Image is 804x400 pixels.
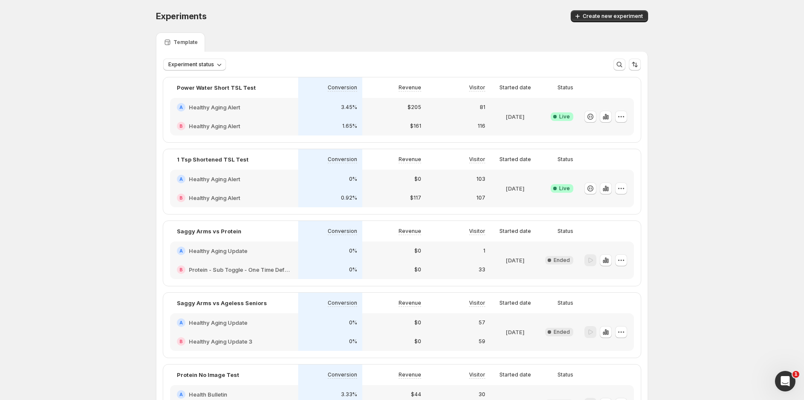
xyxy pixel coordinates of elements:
p: 3.45% [341,104,357,111]
p: [DATE] [506,184,525,193]
button: Sort the results [629,59,641,71]
p: 57 [478,319,485,326]
span: Ended [554,257,570,264]
h2: B [179,124,183,129]
h2: B [179,195,183,200]
span: Create new experiment [583,13,643,20]
p: 30 [478,391,485,398]
p: Visitor [469,228,485,235]
p: $205 [408,104,421,111]
h2: A [179,248,183,253]
h2: A [179,320,183,325]
h2: Healthy Aging Alert [189,103,240,112]
p: Started date [499,300,531,306]
p: Conversion [328,300,357,306]
p: Started date [499,228,531,235]
h2: B [179,267,183,272]
h2: Health Bulletin [189,390,227,399]
p: Conversion [328,371,357,378]
p: Protein No Image Test [177,371,239,379]
p: Power Water Short TSL Test [177,83,256,92]
p: 116 [478,123,485,129]
p: 0% [349,176,357,182]
p: $0 [414,247,421,254]
p: Revenue [399,300,421,306]
span: Experiment status [168,61,214,68]
p: 81 [480,104,485,111]
p: $44 [411,391,421,398]
p: $0 [414,266,421,273]
button: Create new experiment [571,10,648,22]
span: 1 [792,371,799,378]
p: [DATE] [506,328,525,336]
p: Template [173,39,198,46]
button: Experiment status [163,59,226,71]
p: Revenue [399,228,421,235]
p: 0% [349,247,357,254]
p: Status [558,228,573,235]
span: Live [559,185,570,192]
p: 0.92% [341,194,357,201]
h2: A [179,105,183,110]
p: [DATE] [506,112,525,121]
p: 3.33% [341,391,357,398]
p: 1 [483,247,485,254]
p: Visitor [469,371,485,378]
span: Ended [554,329,570,335]
p: $161 [410,123,421,129]
p: Saggy Arms vs Protein [177,227,241,235]
p: 103 [476,176,485,182]
p: Visitor [469,84,485,91]
h2: A [179,176,183,182]
p: Saggy Arms vs Ageless Seniors [177,299,267,307]
p: Conversion [328,228,357,235]
span: Experiments [156,11,207,21]
h2: Protein - Sub Toggle - One Time Default [189,265,291,274]
p: Conversion [328,84,357,91]
h2: B [179,339,183,344]
h2: Healthy Aging Alert [189,194,240,202]
p: 59 [478,338,485,345]
p: Revenue [399,84,421,91]
p: 1 Tsp Shortened TSL Test [177,155,249,164]
p: 33 [478,266,485,273]
p: Started date [499,84,531,91]
p: Status [558,156,573,163]
p: $0 [414,319,421,326]
p: Revenue [399,156,421,163]
p: Status [558,84,573,91]
p: $117 [410,194,421,201]
p: Started date [499,156,531,163]
h2: A [179,392,183,397]
p: 0% [349,338,357,345]
span: Live [559,113,570,120]
p: $0 [414,338,421,345]
p: 107 [476,194,485,201]
p: Status [558,300,573,306]
h2: Healthy Aging Update [189,318,247,327]
h2: Healthy Aging Update 3 [189,337,252,346]
p: Visitor [469,156,485,163]
p: [DATE] [506,256,525,265]
iframe: Intercom live chat [775,371,795,391]
p: 0% [349,266,357,273]
p: 0% [349,319,357,326]
p: Visitor [469,300,485,306]
h2: Healthy Aging Update [189,247,247,255]
p: Started date [499,371,531,378]
p: $0 [414,176,421,182]
p: 1.65% [342,123,357,129]
p: Revenue [399,371,421,378]
h2: Healthy Aging Alert [189,175,240,183]
p: Conversion [328,156,357,163]
p: Status [558,371,573,378]
h2: Healthy Aging Alert [189,122,240,130]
